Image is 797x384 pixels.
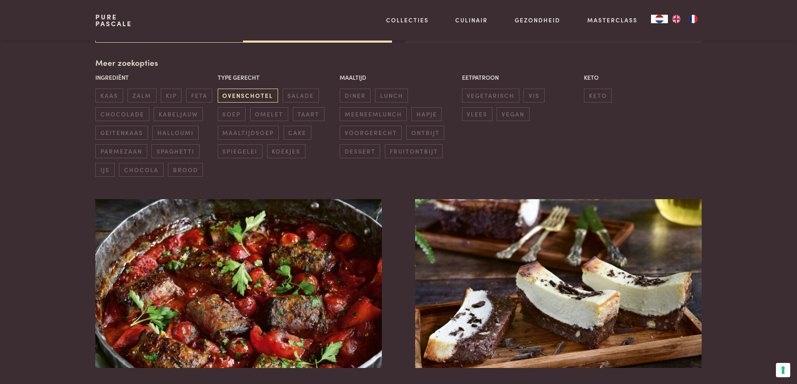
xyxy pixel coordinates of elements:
[161,89,181,103] span: kip
[119,163,163,177] span: chocola
[415,199,701,368] img: Brownie-cheesecake
[651,15,668,23] a: NL
[587,16,638,24] a: Masterclass
[462,107,492,121] span: vlees
[267,144,305,158] span: koekjes
[515,16,560,24] a: Gezondheid
[386,16,429,24] a: Collecties
[375,89,408,103] span: lunch
[651,15,702,23] aside: Language selected: Nederlands
[651,15,668,23] div: Language
[584,73,702,82] p: Keto
[95,14,132,27] a: PurePascale
[340,73,457,82] p: Maaltijd
[95,144,147,158] span: parmezaan
[340,144,380,158] span: dessert
[462,73,580,82] p: Eetpatroon
[283,89,319,103] span: salade
[218,107,246,121] span: soep
[152,126,198,140] span: halloumi
[250,107,288,121] span: omelet
[95,89,123,103] span: kaas
[385,144,443,158] span: fruitontbijt
[127,89,156,103] span: zalm
[95,107,149,121] span: chocolade
[151,144,199,158] span: spaghetti
[776,363,790,377] button: Uw voorkeuren voor toestemming voor trackingtechnologieën
[218,144,262,158] span: spiegelei
[154,107,203,121] span: kabeljauw
[186,89,212,103] span: feta
[218,89,278,103] span: ovenschotel
[340,107,407,121] span: meeneemlunch
[462,89,519,103] span: vegetarisch
[284,126,311,140] span: cake
[95,199,381,368] img: Aubergine-gehaktrolletjes in tomatensaus
[497,107,529,121] span: vegan
[685,15,702,23] a: FR
[411,107,442,121] span: hapje
[406,126,444,140] span: ontbijt
[668,15,685,23] a: EN
[293,107,324,121] span: taart
[340,126,402,140] span: voorgerecht
[168,163,203,177] span: brood
[218,73,335,82] p: Type gerecht
[668,15,702,23] ul: Language list
[455,16,488,24] a: Culinair
[218,126,279,140] span: maaltijdsoep
[524,89,544,103] span: vis
[340,89,370,103] span: diner
[95,126,148,140] span: geitenkaas
[95,73,213,82] p: Ingrediënt
[95,163,114,177] span: ijs
[584,89,612,103] span: keto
